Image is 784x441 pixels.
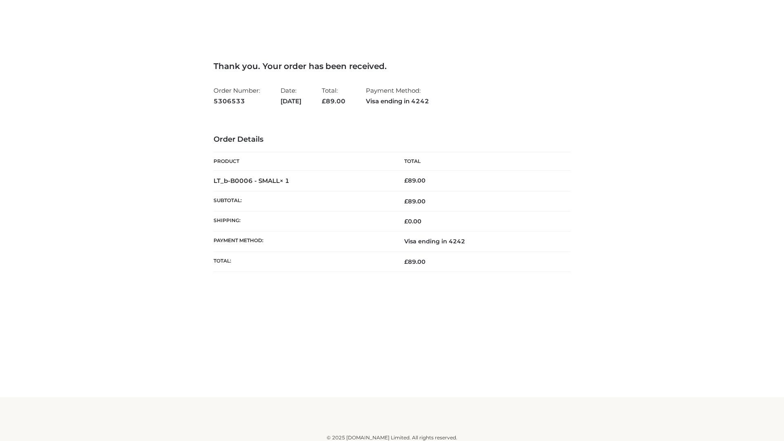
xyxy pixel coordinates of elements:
th: Payment method: [214,232,392,252]
li: Payment Method: [366,83,429,108]
strong: [DATE] [281,96,301,107]
span: 89.00 [322,97,345,105]
strong: LT_b-B0006 - SMALL [214,177,290,185]
li: Total: [322,83,345,108]
th: Total [392,152,570,171]
bdi: 89.00 [404,177,425,184]
span: £ [404,218,408,225]
span: 89.00 [404,198,425,205]
h3: Order Details [214,135,570,144]
strong: Visa ending in 4242 [366,96,429,107]
td: Visa ending in 4242 [392,232,570,252]
span: £ [404,177,408,184]
h3: Thank you. Your order has been received. [214,61,570,71]
th: Total: [214,252,392,272]
th: Product [214,152,392,171]
bdi: 0.00 [404,218,421,225]
span: 89.00 [404,258,425,265]
strong: × 1 [280,177,290,185]
li: Order Number: [214,83,260,108]
span: £ [404,198,408,205]
strong: 5306533 [214,96,260,107]
span: £ [404,258,408,265]
li: Date: [281,83,301,108]
th: Shipping: [214,212,392,232]
th: Subtotal: [214,191,392,211]
span: £ [322,97,326,105]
